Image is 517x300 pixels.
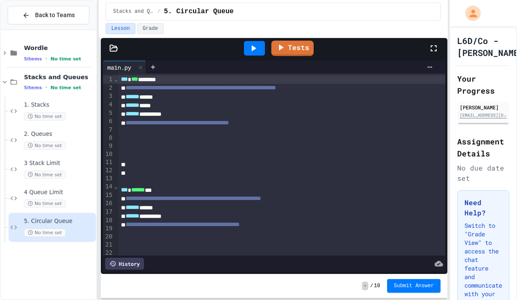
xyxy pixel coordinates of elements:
div: main.py [103,63,135,72]
div: 15 [103,191,114,200]
span: 10 [374,282,380,289]
div: 13 [103,174,114,182]
h3: Need Help? [464,197,502,218]
div: 8 [103,134,114,142]
span: - [362,282,368,290]
span: No time set [24,141,66,150]
span: No time set [24,112,66,121]
div: 21 [103,241,114,249]
span: Stacks and Queues [113,8,154,15]
div: 7 [103,126,114,134]
span: No time set [24,200,66,208]
span: / [370,282,373,289]
div: 17 [103,208,114,216]
h2: Your Progress [457,73,509,97]
div: 16 [103,199,114,208]
div: 3 [103,92,114,100]
div: 14 [103,182,114,191]
span: Back to Teams [35,11,75,20]
span: / [157,8,160,15]
button: Back to Teams [8,6,89,24]
span: No time set [24,229,66,237]
div: No due date set [457,163,509,183]
div: My Account [456,3,483,23]
span: 1. Stacks [24,102,94,109]
iframe: chat widget [468,253,510,293]
div: 6 [103,117,114,126]
span: 5 items [24,56,42,62]
span: 2. Queues [24,131,94,138]
div: main.py [103,61,146,74]
div: 2 [103,84,114,92]
div: 19 [103,224,114,232]
div: 4 [103,100,114,109]
div: 22 [103,249,114,257]
button: Lesson [106,23,135,34]
div: 11 [103,158,114,166]
span: Wordle [24,44,94,52]
button: Submit Answer [387,279,441,293]
span: Stacks and Queues [24,73,94,81]
span: 3 Stack Limit [24,160,94,167]
span: • [45,55,47,62]
span: 4 Queue Limit [24,189,94,196]
div: 1 [103,75,114,84]
div: 9 [103,142,114,150]
span: Fold line [114,183,118,190]
div: 18 [103,216,114,225]
span: 5. Circular Queue [164,6,234,17]
h2: Assignment Details [457,135,509,159]
div: 12 [103,166,114,174]
div: History [105,258,144,270]
span: No time set [24,171,66,179]
span: Submit Answer [394,282,434,289]
div: [PERSON_NAME] [460,103,507,111]
span: • [45,84,47,91]
a: Tests [271,41,314,56]
span: Fold line [114,76,118,82]
button: Grade [137,23,164,34]
span: 5 items [24,85,42,91]
span: No time set [50,56,81,62]
div: 20 [103,232,114,241]
div: 5 [103,109,114,118]
span: No time set [50,85,81,91]
span: 5. Circular Queue [24,218,94,225]
div: 10 [103,150,114,158]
